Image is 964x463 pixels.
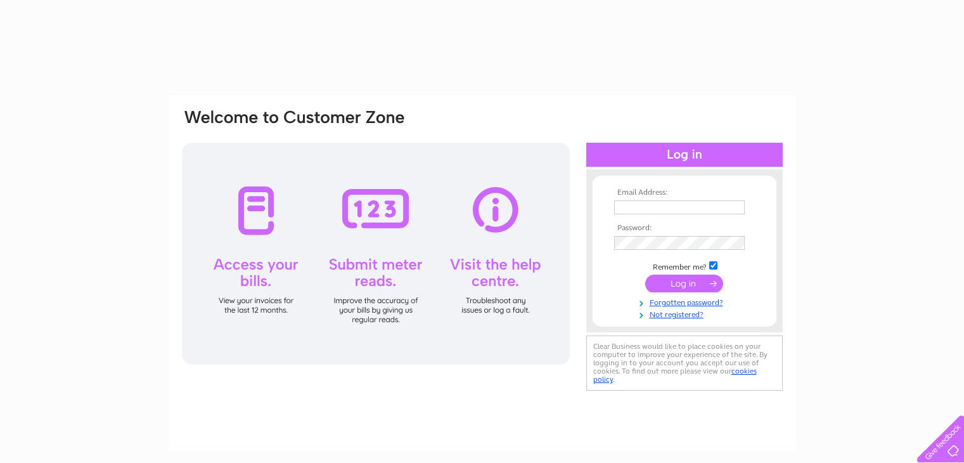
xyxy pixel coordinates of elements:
td: Remember me? [611,259,758,272]
th: Password: [611,224,758,233]
div: Clear Business would like to place cookies on your computer to improve your experience of the sit... [586,336,783,391]
input: Submit [645,275,723,292]
a: Not registered? [614,308,758,320]
a: Forgotten password? [614,296,758,308]
a: cookies policy [593,367,757,384]
th: Email Address: [611,188,758,197]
